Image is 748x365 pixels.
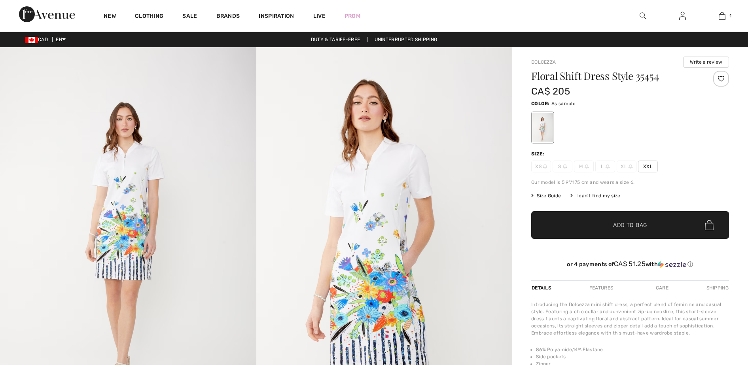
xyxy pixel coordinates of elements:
[56,37,66,42] span: EN
[704,281,729,295] div: Shipping
[531,150,546,157] div: Size:
[259,13,294,21] span: Inspiration
[679,11,686,21] img: My Info
[536,353,729,360] li: Side pockets
[531,260,729,271] div: or 4 payments ofCA$ 51.25withSezzle Click to learn more about Sezzle
[531,260,729,268] div: or 4 payments of with
[640,11,646,21] img: search the website
[25,37,51,42] span: CAD
[104,13,116,21] a: New
[531,71,696,81] h1: Floral Shift Dress Style 35454
[729,12,731,19] span: 1
[313,12,326,20] a: Live
[614,260,646,268] span: CA$ 51.25
[705,220,714,230] img: Bag.svg
[570,192,620,199] div: I can't find my size
[531,101,550,106] span: Color:
[683,57,729,68] button: Write a review
[673,11,692,21] a: Sign In
[697,306,740,325] iframe: Opens a widget where you can find more information
[613,221,647,229] span: Add to Bag
[606,165,610,168] img: ring-m.svg
[531,86,570,97] span: CA$ 205
[583,281,620,295] div: Features
[638,161,658,172] span: XXL
[531,59,556,65] a: Dolcezza
[629,165,632,168] img: ring-m.svg
[563,165,567,168] img: ring-m.svg
[703,11,741,21] a: 1
[531,211,729,239] button: Add to Bag
[135,13,163,21] a: Clothing
[531,161,551,172] span: XS
[536,346,729,353] li: 86% Polyamide,14% Elastane
[531,281,553,295] div: Details
[553,161,572,172] span: S
[19,6,75,22] img: 1ère Avenue
[531,301,729,337] div: Introducing the Dolcezza mini shift dress, a perfect blend of feminine and casual style. Featurin...
[531,179,729,186] div: Our model is 5'9"/175 cm and wears a size 6.
[649,281,675,295] div: Care
[25,37,38,43] img: Canadian Dollar
[345,12,360,20] a: Prom
[574,161,594,172] span: M
[551,101,576,106] span: As sample
[595,161,615,172] span: L
[532,113,553,142] div: As sample
[658,261,686,268] img: Sezzle
[585,165,589,168] img: ring-m.svg
[617,161,636,172] span: XL
[531,192,561,199] span: Size Guide
[719,11,725,21] img: My Bag
[216,13,240,21] a: Brands
[543,165,547,168] img: ring-m.svg
[182,13,197,21] a: Sale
